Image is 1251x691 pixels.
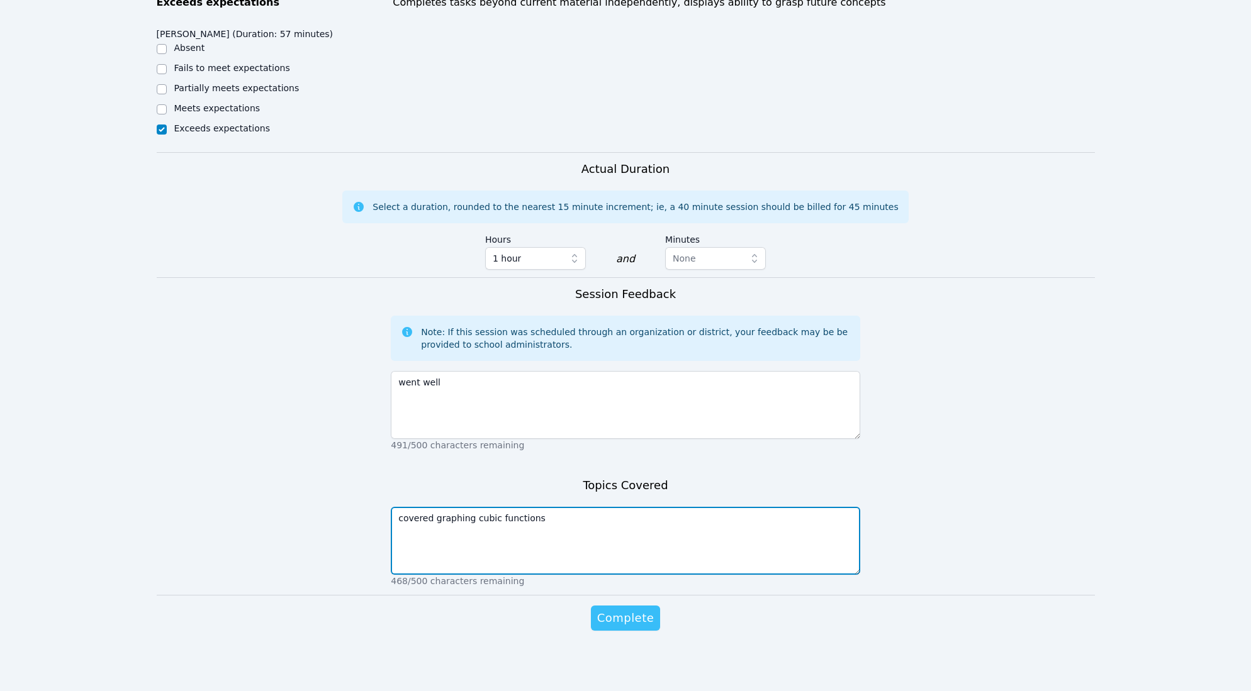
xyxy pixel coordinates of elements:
[157,23,334,41] legend: [PERSON_NAME] (Duration: 57 minutes)
[421,326,850,351] div: Note: If this session was scheduled through an organization or district, your feedback may be be ...
[591,605,660,631] button: Complete
[665,247,766,270] button: None
[485,247,586,270] button: 1 hour
[665,228,766,247] label: Minutes
[616,252,635,267] div: and
[583,477,668,494] h3: Topics Covered
[575,285,676,303] h3: Session Feedback
[174,43,205,53] label: Absent
[174,123,270,133] label: Exceeds expectations
[391,507,860,575] textarea: covered graphing cubic functions
[373,201,898,213] div: Select a duration, rounded to the nearest 15 minute increment; ie, a 40 minute session should be ...
[174,63,290,73] label: Fails to meet expectations
[391,439,860,451] p: 491/500 characters remaining
[391,575,860,587] p: 468/500 characters remaining
[174,103,261,113] label: Meets expectations
[174,83,300,93] label: Partially meets expectations
[597,609,654,627] span: Complete
[485,228,586,247] label: Hours
[391,371,860,439] textarea: went well
[673,253,696,263] span: None
[581,160,670,178] h3: Actual Duration
[493,251,521,266] span: 1 hour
